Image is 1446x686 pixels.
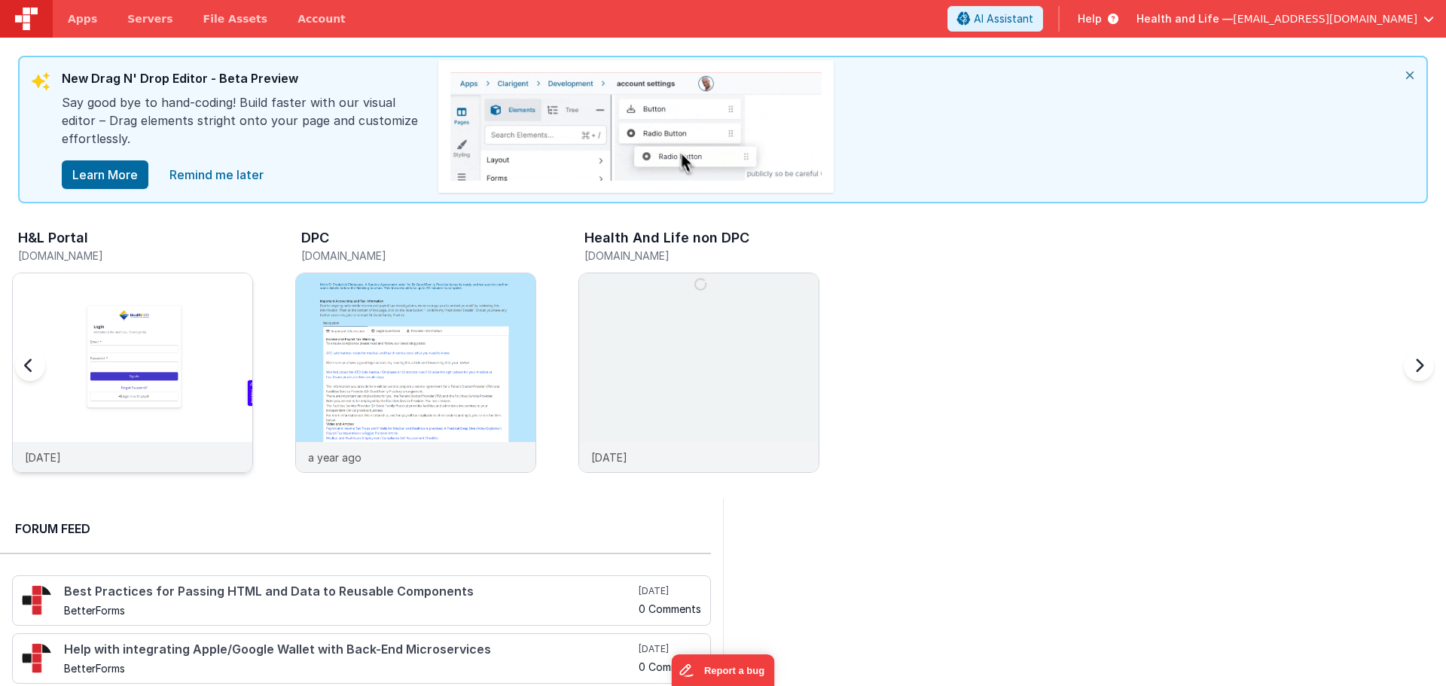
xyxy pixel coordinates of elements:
a: Best Practices for Passing HTML and Data to Reusable Components BetterForms [DATE] 0 Comments [12,575,711,626]
p: a year ago [308,450,361,465]
h5: [DATE] [639,585,701,597]
span: Health and Life — [1136,11,1233,26]
img: 295_2.png [22,643,52,673]
img: 295_2.png [22,585,52,615]
button: Learn More [62,160,148,189]
a: Help with integrating Apple/Google Wallet with Back-End Microservices BetterForms [DATE] 0 Comments [12,633,711,684]
h4: Help with integrating Apple/Google Wallet with Back-End Microservices [64,643,636,657]
button: AI Assistant [947,6,1043,32]
span: Help [1078,11,1102,26]
button: Health and Life — [EMAIL_ADDRESS][DOMAIN_NAME] [1136,11,1434,26]
h5: [DOMAIN_NAME] [18,250,253,261]
h5: [DOMAIN_NAME] [584,250,819,261]
h3: H&L Portal [18,230,88,245]
h5: [DOMAIN_NAME] [301,250,536,261]
span: File Assets [203,11,268,26]
span: [EMAIL_ADDRESS][DOMAIN_NAME] [1233,11,1417,26]
a: close [160,160,273,190]
h5: [DATE] [639,643,701,655]
h3: Health And Life non DPC [584,230,749,245]
h5: 0 Comments [639,603,701,614]
h2: Forum Feed [15,520,696,538]
h5: 0 Comments [639,661,701,672]
div: New Drag N' Drop Editor - Beta Preview [62,69,423,93]
div: Say good bye to hand-coding! Build faster with our visual editor – Drag elements stright onto you... [62,93,423,160]
span: Apps [68,11,97,26]
i: close [1393,57,1426,93]
span: AI Assistant [974,11,1033,26]
h4: Best Practices for Passing HTML and Data to Reusable Components [64,585,636,599]
h3: DPC [301,230,329,245]
span: Servers [127,11,172,26]
p: [DATE] [591,450,627,465]
h5: BetterForms [64,605,636,616]
iframe: Marker.io feedback button [672,654,775,686]
h5: BetterForms [64,663,636,674]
